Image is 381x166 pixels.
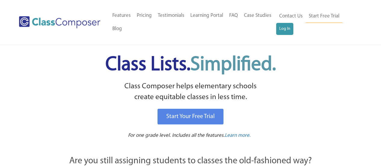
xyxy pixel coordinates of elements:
[109,9,134,22] a: Features
[225,133,251,138] span: Learn more.
[306,10,342,23] a: Start Free Trial
[36,81,345,103] p: Class Composer helps elementary schools create equitable classes in less time.
[155,9,187,22] a: Testimonials
[19,16,100,28] img: Class Composer
[226,9,241,22] a: FAQ
[109,9,276,36] nav: Header Menu
[190,55,276,75] span: Simplified.
[241,9,274,22] a: Case Studies
[276,10,306,23] a: Contact Us
[134,9,155,22] a: Pricing
[128,133,225,138] span: For one grade level. Includes all the features.
[187,9,226,22] a: Learning Portal
[105,55,276,75] span: Class Lists.
[166,114,215,120] span: Start Your Free Trial
[276,10,358,35] nav: Header Menu
[109,22,125,36] a: Blog
[225,132,251,139] a: Learn more.
[276,23,293,35] a: Log In
[158,109,223,124] a: Start Your Free Trial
